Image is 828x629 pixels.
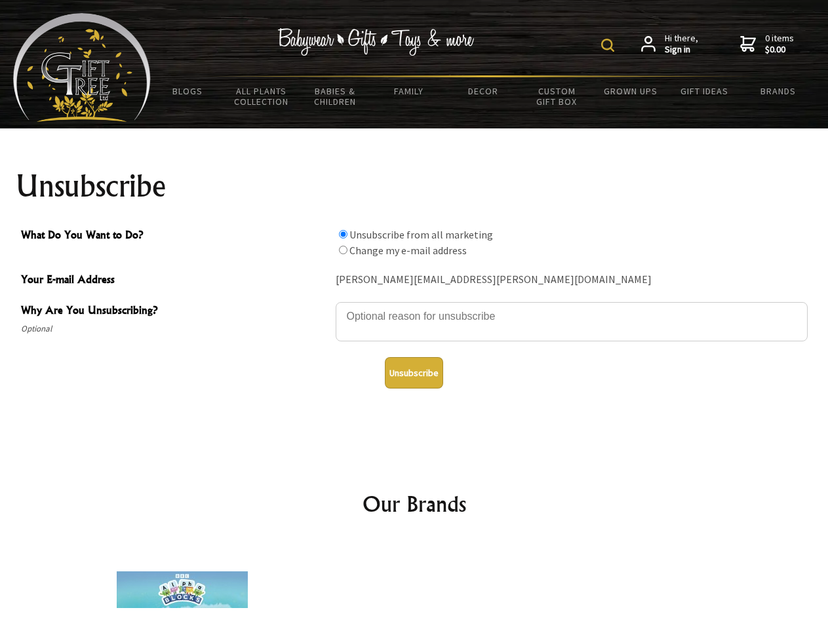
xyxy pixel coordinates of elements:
span: Optional [21,321,329,337]
img: Babyware - Gifts - Toys and more... [13,13,151,122]
input: What Do You Want to Do? [339,230,347,238]
strong: Sign in [665,44,698,56]
label: Unsubscribe from all marketing [349,228,493,241]
a: Hi there,Sign in [641,33,698,56]
strong: $0.00 [765,44,794,56]
a: All Plants Collection [225,77,299,115]
span: What Do You Want to Do? [21,227,329,246]
span: Why Are You Unsubscribing? [21,302,329,321]
span: 0 items [765,32,794,56]
label: Change my e-mail address [349,244,467,257]
a: Grown Ups [593,77,667,105]
a: Custom Gift Box [520,77,594,115]
div: [PERSON_NAME][EMAIL_ADDRESS][PERSON_NAME][DOMAIN_NAME] [336,270,808,290]
a: Babies & Children [298,77,372,115]
img: Babywear - Gifts - Toys & more [278,28,475,56]
h2: Our Brands [26,488,802,520]
input: What Do You Want to Do? [339,246,347,254]
a: BLOGS [151,77,225,105]
span: Hi there, [665,33,698,56]
button: Unsubscribe [385,357,443,389]
a: 0 items$0.00 [740,33,794,56]
a: Brands [741,77,816,105]
img: product search [601,39,614,52]
h1: Unsubscribe [16,170,813,202]
a: Gift Ideas [667,77,741,105]
span: Your E-mail Address [21,271,329,290]
a: Family [372,77,446,105]
textarea: Why Are You Unsubscribing? [336,302,808,341]
a: Decor [446,77,520,105]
